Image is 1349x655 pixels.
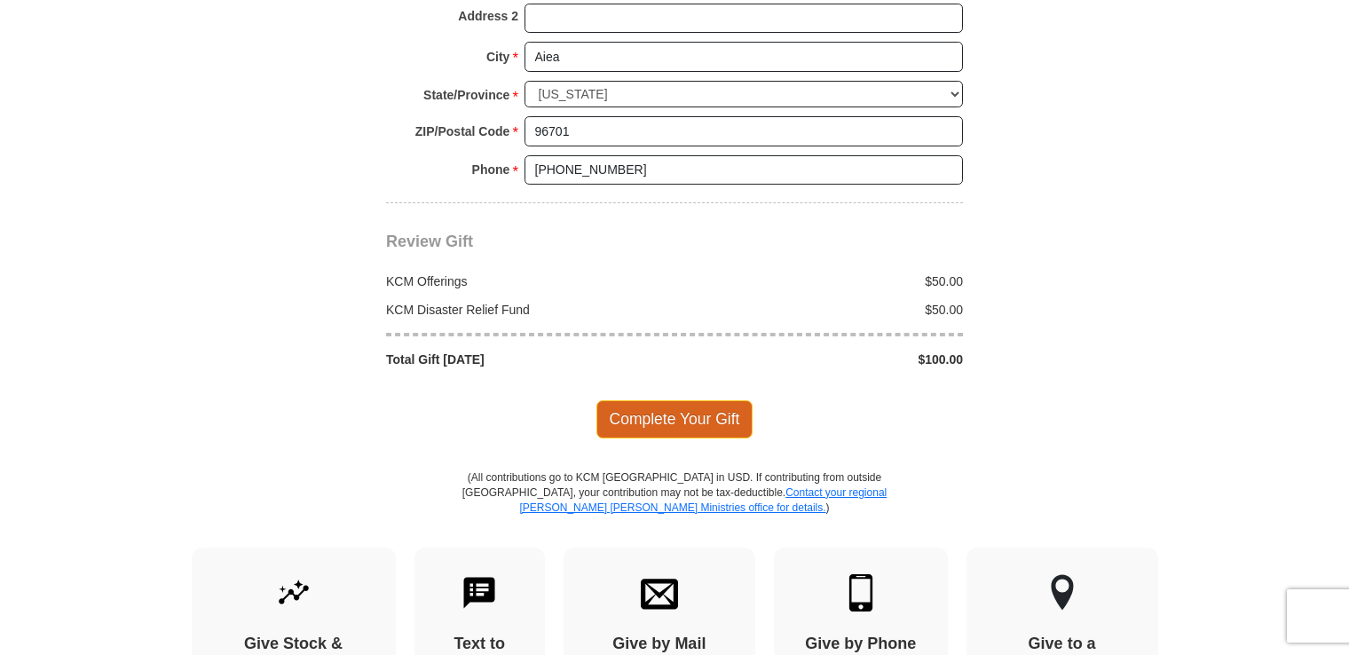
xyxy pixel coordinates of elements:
[674,351,973,368] div: $100.00
[674,301,973,319] div: $50.00
[641,574,678,612] img: envelope.svg
[805,635,917,654] h4: Give by Phone
[275,574,312,612] img: give-by-stock.svg
[386,233,473,250] span: Review Gift
[377,351,675,368] div: Total Gift [DATE]
[674,272,973,290] div: $50.00
[461,470,887,548] p: (All contributions go to KCM [GEOGRAPHIC_DATA] in USD. If contributing from outside [GEOGRAPHIC_D...
[519,486,887,514] a: Contact your regional [PERSON_NAME] [PERSON_NAME] Ministries office for details.
[377,272,675,290] div: KCM Offerings
[415,119,510,144] strong: ZIP/Postal Code
[472,157,510,182] strong: Phone
[423,83,509,107] strong: State/Province
[596,400,753,438] span: Complete Your Gift
[842,574,880,612] img: mobile.svg
[461,574,498,612] img: text-to-give.svg
[595,635,724,654] h4: Give by Mail
[458,4,518,28] strong: Address 2
[1050,574,1075,612] img: other-region
[486,44,509,69] strong: City
[377,301,675,319] div: KCM Disaster Relief Fund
